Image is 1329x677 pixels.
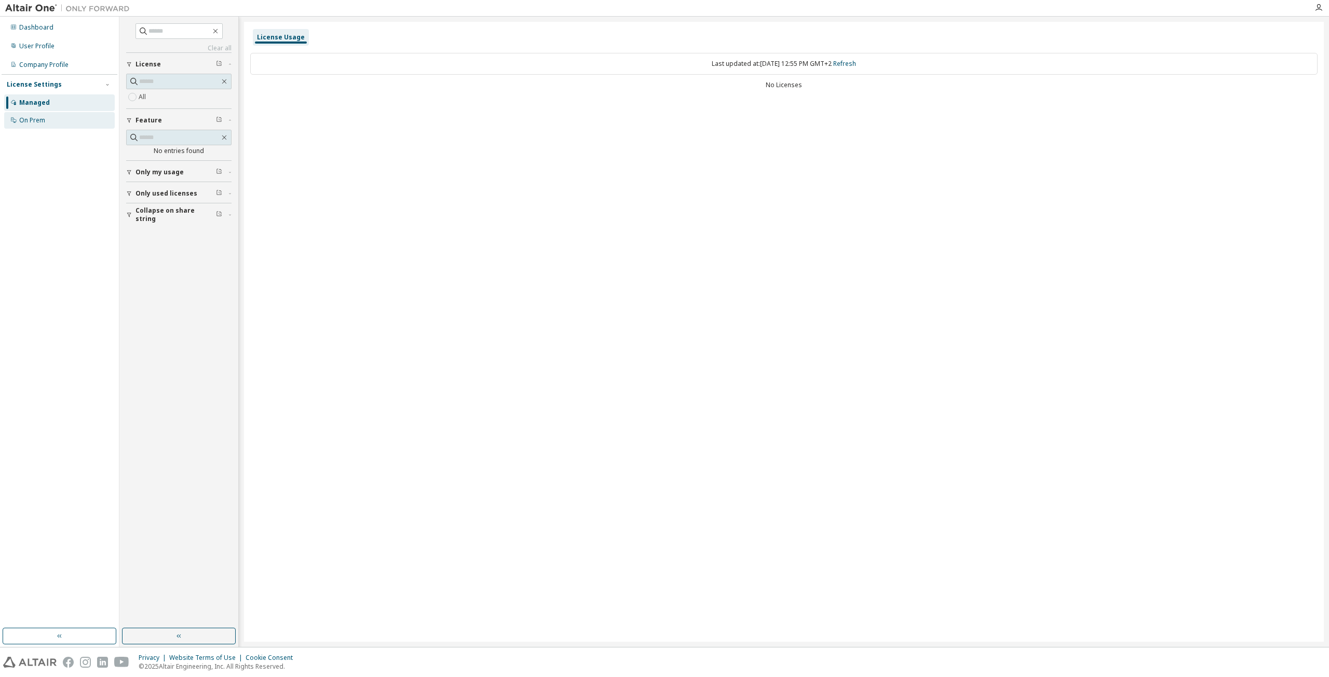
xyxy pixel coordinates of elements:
[126,147,232,155] div: No entries found
[126,44,232,52] a: Clear all
[139,654,169,662] div: Privacy
[97,657,108,668] img: linkedin.svg
[246,654,299,662] div: Cookie Consent
[135,189,197,198] span: Only used licenses
[216,116,222,125] span: Clear filter
[135,206,216,223] span: Collapse on share string
[126,53,232,76] button: License
[114,657,129,668] img: youtube.svg
[126,203,232,226] button: Collapse on share string
[135,116,162,125] span: Feature
[7,80,62,89] div: License Settings
[216,211,222,219] span: Clear filter
[216,168,222,176] span: Clear filter
[139,91,148,103] label: All
[19,42,55,50] div: User Profile
[80,657,91,668] img: instagram.svg
[19,23,53,32] div: Dashboard
[169,654,246,662] div: Website Terms of Use
[257,33,305,42] div: License Usage
[19,61,69,69] div: Company Profile
[216,60,222,68] span: Clear filter
[19,116,45,125] div: On Prem
[250,53,1318,75] div: Last updated at: [DATE] 12:55 PM GMT+2
[126,109,232,132] button: Feature
[135,168,184,176] span: Only my usage
[5,3,135,13] img: Altair One
[126,182,232,205] button: Only used licenses
[126,161,232,184] button: Only my usage
[139,662,299,671] p: © 2025 Altair Engineering, Inc. All Rights Reserved.
[135,60,161,68] span: License
[216,189,222,198] span: Clear filter
[19,99,50,107] div: Managed
[250,81,1318,89] div: No Licenses
[63,657,74,668] img: facebook.svg
[3,657,57,668] img: altair_logo.svg
[833,59,856,68] a: Refresh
